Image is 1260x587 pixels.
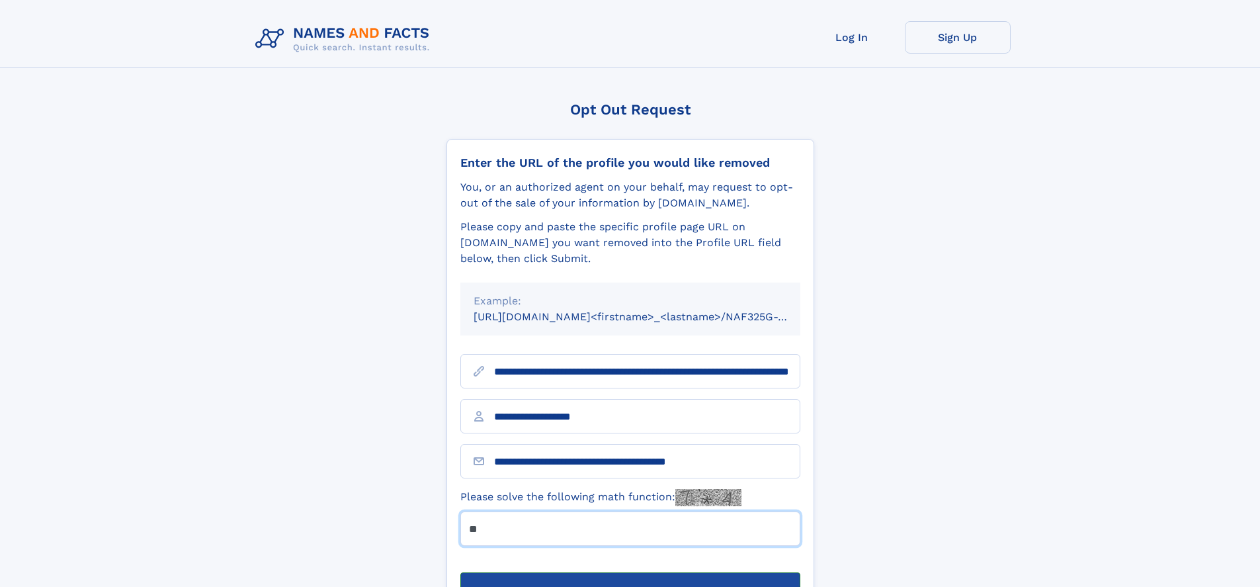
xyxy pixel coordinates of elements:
[905,21,1011,54] a: Sign Up
[460,179,800,211] div: You, or an authorized agent on your behalf, may request to opt-out of the sale of your informatio...
[474,310,825,323] small: [URL][DOMAIN_NAME]<firstname>_<lastname>/NAF325G-xxxxxxxx
[799,21,905,54] a: Log In
[460,219,800,267] div: Please copy and paste the specific profile page URL on [DOMAIN_NAME] you want removed into the Pr...
[460,156,800,170] div: Enter the URL of the profile you would like removed
[460,489,741,506] label: Please solve the following math function:
[474,293,787,309] div: Example:
[446,101,814,118] div: Opt Out Request
[250,21,441,57] img: Logo Names and Facts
